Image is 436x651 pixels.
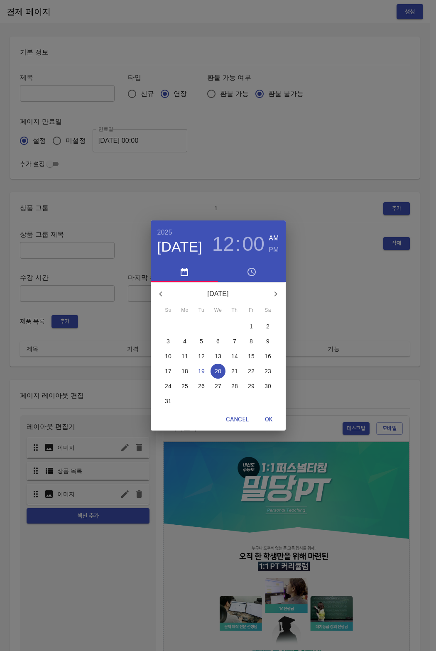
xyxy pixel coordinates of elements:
button: [DATE] [157,238,203,256]
p: 3 [167,337,170,345]
p: 11 [181,352,188,360]
span: We [211,306,225,315]
p: 6 [216,337,220,345]
span: OK [259,414,279,425]
p: 19 [198,367,205,375]
button: 21 [227,364,242,379]
button: 30 [260,379,275,394]
span: Sa [260,306,275,315]
button: 10 [161,349,176,364]
button: 2025 [157,227,172,238]
button: 00 [242,232,265,256]
button: 14 [227,349,242,364]
p: 21 [231,367,238,375]
p: 4 [183,337,186,345]
button: 2 [260,319,275,334]
p: 25 [181,382,188,390]
span: Cancel [226,414,249,425]
p: 9 [266,337,269,345]
button: 23 [260,364,275,379]
button: 3 [161,334,176,349]
button: 7 [227,334,242,349]
p: 5 [200,337,203,345]
button: 12 [194,349,209,364]
p: 13 [215,352,221,360]
h3: : [235,232,240,256]
button: 22 [244,364,259,379]
p: 29 [248,382,255,390]
p: 18 [181,367,188,375]
span: Tu [194,306,209,315]
button: 24 [161,379,176,394]
button: Cancel [223,412,252,427]
p: 17 [165,367,171,375]
button: 15 [244,349,259,364]
button: 29 [244,379,259,394]
span: Fr [244,306,259,315]
button: 16 [260,349,275,364]
button: 1 [244,319,259,334]
p: 23 [265,367,271,375]
p: 27 [215,382,221,390]
button: 13 [211,349,225,364]
p: 12 [198,352,205,360]
button: 19 [194,364,209,379]
button: 8 [244,334,259,349]
p: 2 [266,322,269,330]
button: 25 [177,379,192,394]
p: 14 [231,352,238,360]
p: 20 [215,367,221,375]
button: 20 [211,364,225,379]
span: Su [161,306,176,315]
p: 30 [265,382,271,390]
span: Th [227,306,242,315]
button: 18 [177,364,192,379]
p: 24 [165,382,171,390]
p: 28 [231,382,238,390]
span: Mo [177,306,192,315]
button: PM [269,244,279,256]
button: 28 [227,379,242,394]
p: 31 [165,397,171,405]
p: 15 [248,352,255,360]
button: AM [269,232,279,244]
button: 11 [177,349,192,364]
button: 9 [260,334,275,349]
p: 16 [265,352,271,360]
p: 22 [248,367,255,375]
p: 26 [198,382,205,390]
button: 17 [161,364,176,379]
button: OK [256,412,282,427]
p: 10 [165,352,171,360]
p: 1 [250,322,253,330]
button: 27 [211,379,225,394]
button: 26 [194,379,209,394]
button: 12 [212,232,234,256]
button: 6 [211,334,225,349]
p: [DATE] [171,289,266,299]
button: 5 [194,334,209,349]
p: 8 [250,337,253,345]
button: 31 [161,394,176,409]
button: 4 [177,334,192,349]
p: 7 [233,337,236,345]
